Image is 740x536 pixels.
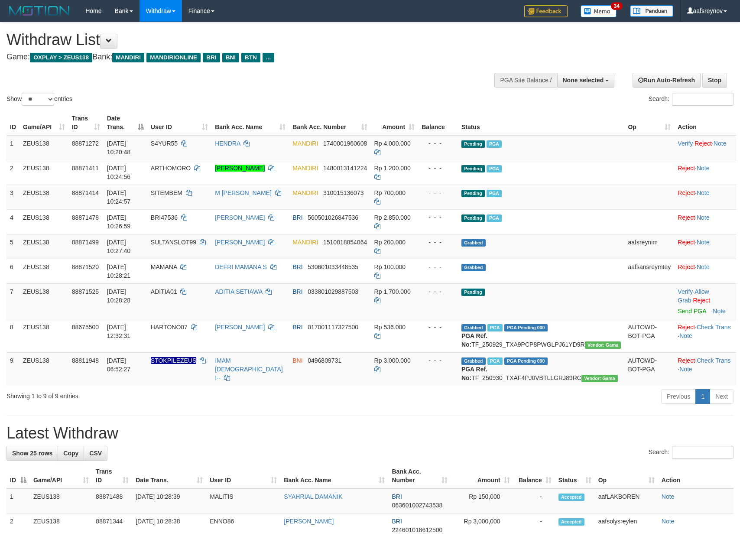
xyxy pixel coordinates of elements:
[19,352,68,386] td: ZEUS138
[292,214,302,221] span: BRI
[215,288,262,295] a: ADITIA SETIAWA
[6,446,58,461] a: Show 25 rows
[206,464,280,488] th: User ID: activate to sort column ascending
[308,288,358,295] span: Copy 033801029887503 to clipboard
[6,464,30,488] th: ID: activate to sort column descending
[151,214,178,221] span: BRI47536
[107,324,131,339] span: [DATE] 12:32:31
[555,464,595,488] th: Status: activate to sort column ascending
[30,53,92,62] span: OXPLAY > ZEUS138
[611,2,623,10] span: 34
[292,324,302,331] span: BRI
[151,239,196,246] span: SULTANSLOT99
[374,357,411,364] span: Rp 3.000.000
[494,73,557,88] div: PGA Site Balance /
[392,518,402,525] span: BRI
[581,5,617,17] img: Button%20Memo.svg
[422,213,454,222] div: - - -
[263,53,274,62] span: ...
[451,464,513,488] th: Amount: activate to sort column ascending
[374,214,411,221] span: Rp 2.850.000
[30,488,92,513] td: ZEUS138
[104,110,147,135] th: Date Trans.: activate to sort column descending
[710,389,734,404] a: Next
[695,389,710,404] a: 1
[241,53,260,62] span: BTN
[222,53,239,62] span: BNI
[649,446,734,459] label: Search:
[461,332,487,348] b: PGA Ref. No:
[487,324,503,331] span: Marked by aaftrukkakada
[6,53,485,62] h4: Game: Bank:
[662,493,675,500] a: Note
[557,73,615,88] button: None selected
[72,165,99,172] span: 88871411
[151,165,191,172] span: ARTHOMORO
[146,53,201,62] span: MANDIRIONLINE
[697,239,710,246] a: Note
[374,324,406,331] span: Rp 536.000
[461,357,486,365] span: Grabbed
[19,259,68,283] td: ZEUS138
[697,189,710,196] a: Note
[678,140,693,147] a: Verify
[658,464,734,488] th: Action
[107,140,131,156] span: [DATE] 10:20:48
[461,289,485,296] span: Pending
[524,5,568,17] img: Feedback.jpg
[292,189,318,196] span: MANDIRI
[92,488,132,513] td: 88871488
[19,319,68,352] td: ZEUS138
[6,425,734,442] h1: Latest Withdraw
[461,366,487,381] b: PGA Ref. No:
[695,140,712,147] a: Reject
[323,239,367,246] span: Copy 1510018854064 to clipboard
[292,357,302,364] span: BNI
[6,31,485,49] h1: Withdraw List
[6,352,19,386] td: 9
[679,332,692,339] a: Note
[674,185,736,209] td: ·
[458,110,625,135] th: Status
[308,263,358,270] span: Copy 530601033448535 to clipboard
[89,450,102,457] span: CSV
[624,259,674,283] td: aafsansreymtey
[132,464,206,488] th: Date Trans.: activate to sort column ascending
[702,73,727,88] a: Stop
[292,140,318,147] span: MANDIRI
[595,464,658,488] th: Op: activate to sort column ascending
[563,77,604,84] span: None selected
[280,464,388,488] th: Bank Acc. Name: activate to sort column ascending
[308,357,341,364] span: Copy 0496809731 to clipboard
[6,488,30,513] td: 1
[72,324,99,331] span: 88675500
[374,239,406,246] span: Rp 200.000
[558,494,584,501] span: Accepted
[12,450,52,457] span: Show 25 rows
[215,239,265,246] a: [PERSON_NAME]
[292,239,318,246] span: MANDIRI
[661,389,696,404] a: Previous
[458,319,625,352] td: TF_250929_TXA9PCP8PWGLPJ61YD9R
[211,110,289,135] th: Bank Acc. Name: activate to sort column ascending
[674,135,736,160] td: · ·
[72,239,99,246] span: 88871499
[487,214,502,222] span: Marked by aafsolysreylen
[422,139,454,148] div: - - -
[292,165,318,172] span: MANDIRI
[6,209,19,234] td: 4
[458,352,625,386] td: TF_250930_TXAF4PJ0VBTLLGRJ89RC
[392,526,442,533] span: Copy 224601018612500 to clipboard
[504,324,548,331] span: PGA Pending
[72,357,99,364] span: 88811948
[308,214,358,221] span: Copy 560501026847536 to clipboard
[461,264,486,271] span: Grabbed
[649,93,734,106] label: Search:
[678,324,695,331] a: Reject
[6,93,72,106] label: Show entries
[595,488,658,513] td: aafLAKBOREN
[678,165,695,172] a: Reject
[674,160,736,185] td: ·
[151,288,177,295] span: ADITIA01
[674,110,736,135] th: Action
